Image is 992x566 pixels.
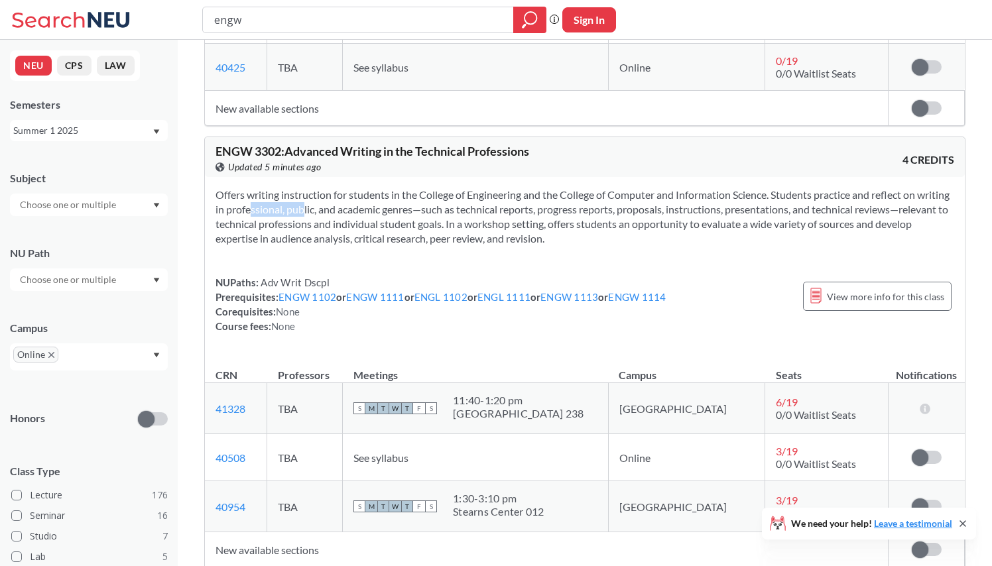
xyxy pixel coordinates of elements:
button: Sign In [562,7,616,32]
div: NUPaths: Prerequisites: or or or or or Corequisites: Course fees: [216,275,666,333]
th: Professors [267,355,343,383]
span: Class Type [10,464,168,479]
svg: magnifying glass [522,11,538,29]
span: 4 CREDITS [902,152,954,167]
span: 176 [152,488,168,502]
span: M [365,500,377,512]
a: ENGW 1114 [608,291,666,303]
button: CPS [57,56,92,76]
svg: X to remove pill [48,352,54,358]
th: Campus [608,355,765,383]
a: ENGL 1111 [477,291,530,303]
input: Choose one or multiple [13,197,125,213]
div: OnlineX to remove pillDropdown arrow [10,343,168,370]
span: ENGW 3302 : Advanced Writing in the Technical Professions [216,144,529,158]
p: Honors [10,411,45,426]
input: Choose one or multiple [13,272,125,288]
button: LAW [97,56,135,76]
span: M [365,402,377,414]
a: ENGW 1111 [346,291,404,303]
span: View more info for this class [827,288,944,305]
label: Lecture [11,486,168,504]
a: ENGL 1102 [414,291,467,303]
td: TBA [267,481,343,532]
button: NEU [15,56,52,76]
a: 40954 [216,500,245,513]
svg: Dropdown arrow [153,353,160,358]
span: F [413,402,425,414]
span: We need your help! [791,519,952,528]
td: New available sections [205,91,889,126]
span: 16 [157,508,168,523]
a: ENGW 1102 [279,291,336,303]
div: 11:40 - 1:20 pm [453,394,584,407]
span: W [389,402,401,414]
span: W [389,500,401,512]
span: S [425,500,437,512]
span: 0/0 Waitlist Seats [776,457,856,470]
span: 0/0 Waitlist Seats [776,408,856,421]
td: [GEOGRAPHIC_DATA] [608,481,765,532]
div: [GEOGRAPHIC_DATA] 238 [453,407,584,420]
td: Online [608,434,765,481]
span: T [377,402,389,414]
a: 40508 [216,451,245,464]
td: TBA [267,434,343,481]
span: Adv Writ Dscpl [259,276,330,288]
a: 40425 [216,61,245,74]
span: See syllabus [353,61,408,74]
div: Semesters [10,97,168,112]
div: magnifying glass [513,7,546,33]
td: [GEOGRAPHIC_DATA] [608,383,765,434]
a: Leave a testimonial [874,518,952,529]
th: Meetings [343,355,609,383]
span: 0 / 19 [776,54,798,67]
div: Summer 1 2025 [13,123,152,138]
label: Seminar [11,507,168,524]
span: 7 [162,529,168,543]
div: Stearns Center 012 [453,505,544,518]
span: F [413,500,425,512]
div: NU Path [10,246,168,260]
th: Notifications [889,355,965,383]
td: TBA [267,383,343,434]
span: 3 / 19 [776,445,798,457]
span: T [401,500,413,512]
span: S [353,500,365,512]
th: Seats [765,355,889,383]
span: S [353,402,365,414]
div: Campus [10,321,168,335]
div: Dropdown arrow [10,194,168,216]
td: TBA [267,44,343,91]
section: Offers writing instruction for students in the College of Engineering and the College of Computer... [216,188,954,246]
span: 5 [162,549,168,564]
span: Updated 5 minutes ago [228,160,322,174]
span: 0/0 Waitlist Seats [776,506,856,519]
span: 6 / 19 [776,396,798,408]
svg: Dropdown arrow [153,278,160,283]
span: None [271,320,295,332]
label: Studio [11,528,168,545]
input: Class, professor, course number, "phrase" [213,9,504,31]
svg: Dropdown arrow [153,129,160,135]
span: 0/0 Waitlist Seats [776,67,856,80]
span: 3 / 19 [776,494,798,506]
div: Dropdown arrow [10,268,168,291]
label: Lab [11,548,168,565]
div: Summer 1 2025Dropdown arrow [10,120,168,141]
a: ENGW 1113 [540,291,598,303]
div: 1:30 - 3:10 pm [453,492,544,505]
span: None [276,306,300,317]
span: See syllabus [353,451,408,464]
span: T [377,500,389,512]
div: Subject [10,171,168,186]
div: CRN [216,368,237,382]
span: S [425,402,437,414]
td: Online [608,44,765,91]
a: 41328 [216,402,245,415]
svg: Dropdown arrow [153,203,160,208]
span: OnlineX to remove pill [13,347,58,363]
span: T [401,402,413,414]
